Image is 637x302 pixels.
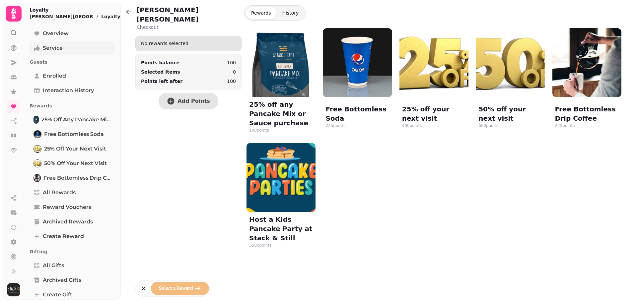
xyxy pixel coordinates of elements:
[30,13,126,20] nav: breadcrumb
[30,27,115,40] a: Overview
[30,246,115,258] p: Gifting
[137,24,242,30] p: Checkout
[34,131,41,138] img: Free Bottomless Soda
[30,13,93,20] p: [PERSON_NAME][GEOGRAPHIC_DATA]
[43,189,76,197] span: All Rewards
[30,41,115,55] a: Service
[141,69,180,75] p: Selected Items
[34,160,41,167] img: 50% off your next visit
[43,203,91,211] span: Reward Vouchers
[476,28,545,97] img: 50% off your next visit
[233,69,236,75] p: 0
[478,104,542,123] p: 50% off your next visit
[323,28,392,97] img: Free Bottomless Soda
[246,7,276,19] button: Rewards
[30,84,115,97] a: Interaction History
[249,215,313,243] p: Host a Kids Pancake Party at Stack & Still
[43,174,111,182] span: Free Bottomless Drip Coffee
[325,123,345,128] div: 225 points
[30,201,115,214] a: Reward Vouchers
[30,56,115,68] p: Guests
[30,7,126,13] h2: Loyalty
[277,7,304,19] button: History
[159,286,193,291] span: Select a Reward
[30,259,115,272] a: All Gifts
[43,30,69,37] span: Overview
[34,146,41,152] img: 25% off your next visit
[7,283,20,296] img: User avatar
[30,113,115,126] a: 25% off any Pancake Mix or Sauce purchase25% off any Pancake Mix or Sauce purchase
[159,93,218,109] button: Add Points
[151,282,209,295] button: Select a Reward
[43,291,72,299] span: Create Gift
[136,37,241,49] div: No rewards selected
[30,171,115,185] a: Free Bottomless Drip CoffeeFree Bottomless Drip Coffee
[30,186,115,199] a: All Rewards
[141,78,182,85] p: Points left after
[399,28,468,97] img: 25% off your next visit
[30,128,115,141] a: Free Bottomless SodaFree Bottomless Soda
[44,145,106,153] span: 25% off your next visit
[30,100,115,112] p: Rewards
[44,159,107,167] span: 50% off your next visit
[402,123,422,128] div: 400 points
[555,123,575,128] div: 225 points
[34,116,38,123] img: 25% off any Pancake Mix or Sauce purchase
[30,230,115,243] a: Create reward
[30,273,115,287] a: Archived Gifts
[30,142,115,155] a: 25% off your next visit25% off your next visit
[41,116,111,124] span: 25% off any Pancake Mix or Sauce purchase
[247,28,316,97] img: 25% off any Pancake Mix or Sauce purchase
[43,232,84,240] span: Create reward
[43,262,64,270] span: All Gifts
[30,288,115,301] a: Create Gift
[227,59,236,66] p: 100
[249,100,313,128] p: 25% off any Pancake Mix or Sauce purchase
[555,104,619,123] p: Free Bottomless Drip Coffee
[30,157,115,170] a: 50% off your next visit50% off your next visit
[44,130,104,138] span: Free Bottomless Soda
[227,78,236,85] p: 100
[30,69,115,83] a: Enrolled
[43,276,81,284] span: Archived Gifts
[478,123,498,128] div: 600 points
[552,28,621,97] img: Free Bottomless Drip Coffee
[101,13,126,20] button: Loyalty
[43,87,94,94] span: Interaction History
[30,215,115,228] a: Archived Rewards
[43,218,93,226] span: Archived Rewards
[43,72,66,80] span: Enrolled
[247,143,316,212] img: Host a Kids Pancake Party at Stack & Still
[249,128,269,133] div: 100 points
[249,243,271,248] div: 3500 points
[6,283,22,296] button: User avatar
[402,104,466,123] p: 25% off your next visit
[137,5,242,24] h2: [PERSON_NAME] [PERSON_NAME]
[43,44,63,52] span: Service
[34,175,40,181] img: Free Bottomless Drip Coffee
[177,98,210,104] span: Add Points
[325,104,389,123] p: Free Bottomless Soda
[141,59,179,66] div: Points balance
